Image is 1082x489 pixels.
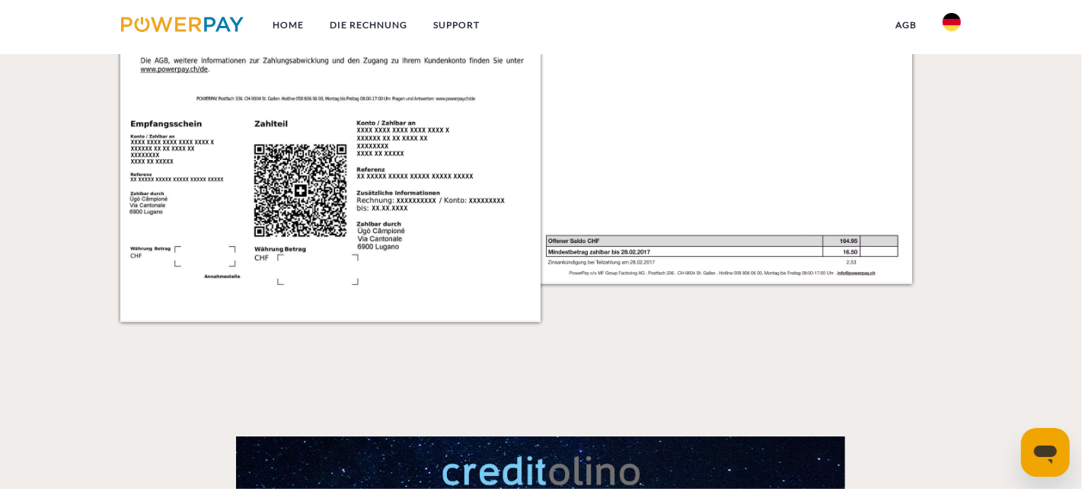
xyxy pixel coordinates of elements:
[883,11,930,39] a: agb
[317,11,420,39] a: DIE RECHNUNG
[1021,428,1070,477] iframe: Schaltfläche zum Öffnen des Messaging-Fensters
[121,17,244,32] img: logo-powerpay.svg
[420,11,493,39] a: SUPPORT
[943,13,961,31] img: de
[260,11,317,39] a: Home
